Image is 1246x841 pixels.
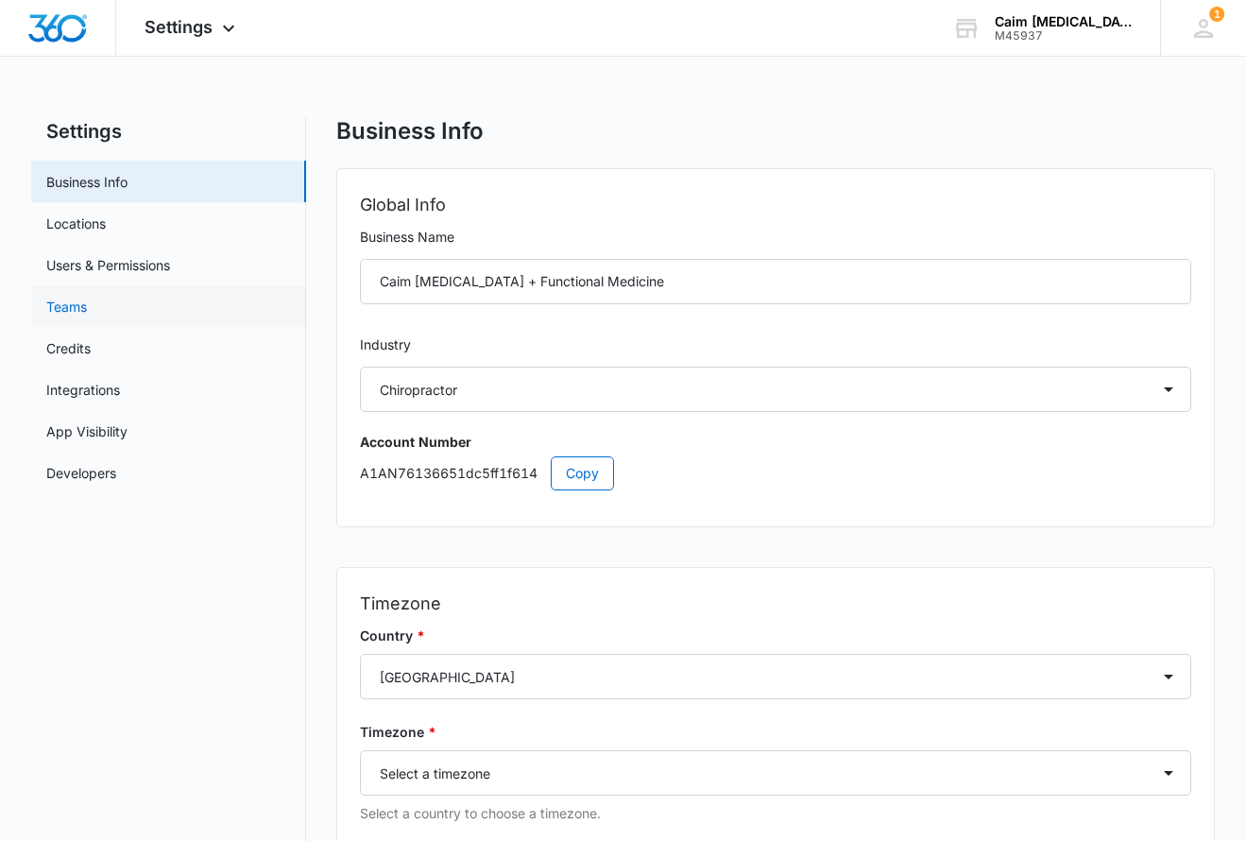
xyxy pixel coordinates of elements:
[360,722,1191,743] label: Timezone
[360,591,1191,617] h2: Timezone
[31,117,306,146] h2: Settings
[995,29,1133,43] div: account id
[551,456,614,490] button: Copy
[145,17,213,37] span: Settings
[360,335,1191,355] label: Industry
[46,255,170,275] a: Users & Permissions
[360,456,1191,490] p: A1AN76136651dc5ff1f614
[360,626,1191,646] label: Country
[360,192,1191,218] h2: Global Info
[360,227,1191,248] label: Business Name
[46,214,106,233] a: Locations
[360,803,1191,824] p: Select a country to choose a timezone.
[995,14,1133,29] div: account name
[46,297,87,317] a: Teams
[1209,7,1224,22] span: 1
[336,117,484,146] h1: Business Info
[46,338,91,358] a: Credits
[46,380,120,400] a: Integrations
[360,434,471,450] strong: Account Number
[46,463,116,483] a: Developers
[46,421,128,441] a: App Visibility
[566,463,599,484] span: Copy
[46,172,128,192] a: Business Info
[1209,7,1224,22] div: notifications count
